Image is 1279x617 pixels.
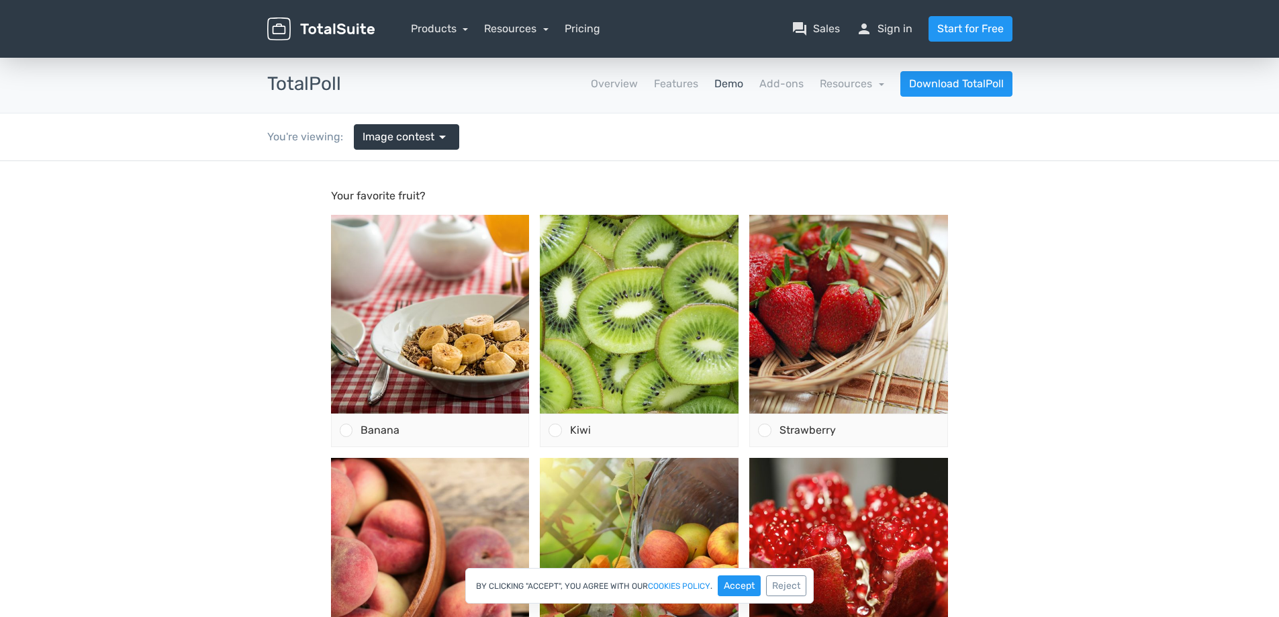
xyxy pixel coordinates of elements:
[267,129,354,145] div: You're viewing:
[792,21,840,37] a: question_answerSales
[718,575,761,596] button: Accept
[363,129,434,145] span: Image contest
[820,77,884,90] a: Resources
[714,76,743,92] a: Demo
[654,76,698,92] a: Features
[792,21,808,37] span: question_answer
[565,21,600,37] a: Pricing
[591,76,638,92] a: Overview
[856,21,872,37] span: person
[929,16,1012,42] a: Start for Free
[856,21,912,37] a: personSign in
[411,22,469,35] a: Products
[434,129,451,145] span: arrow_drop_down
[766,575,806,596] button: Reject
[759,76,804,92] a: Add-ons
[267,74,341,95] h3: TotalPoll
[648,582,710,590] a: cookies policy
[267,17,375,41] img: TotalSuite for WordPress
[484,22,549,35] a: Resources
[354,124,459,150] a: Image contest arrow_drop_down
[226,48,1053,600] img: cereal-898073_1920.jpg
[900,71,1012,97] a: Download TotalPoll
[465,568,814,604] div: By clicking "Accept", you agree with our .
